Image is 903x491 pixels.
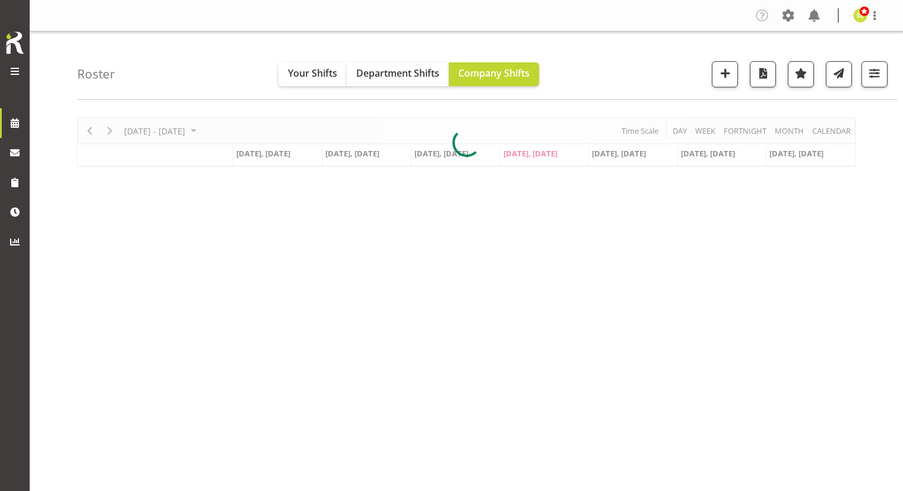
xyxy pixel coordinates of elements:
img: sarah-edwards11800.jpg [853,8,867,23]
button: Highlight an important date within the roster. [788,61,814,87]
button: Your Shifts [278,62,347,86]
span: Department Shifts [356,67,439,80]
button: Department Shifts [347,62,449,86]
span: Company Shifts [458,67,530,80]
button: Add a new shift [712,61,738,87]
button: Send a list of all shifts for the selected filtered period to all rostered employees. [826,61,852,87]
h4: Roster [77,67,115,81]
button: Filter Shifts [861,61,888,87]
span: Your Shifts [288,67,337,80]
button: Download a PDF of the roster according to the set date range. [750,61,776,87]
button: Company Shifts [449,62,539,86]
img: Rosterit icon logo [3,30,27,56]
